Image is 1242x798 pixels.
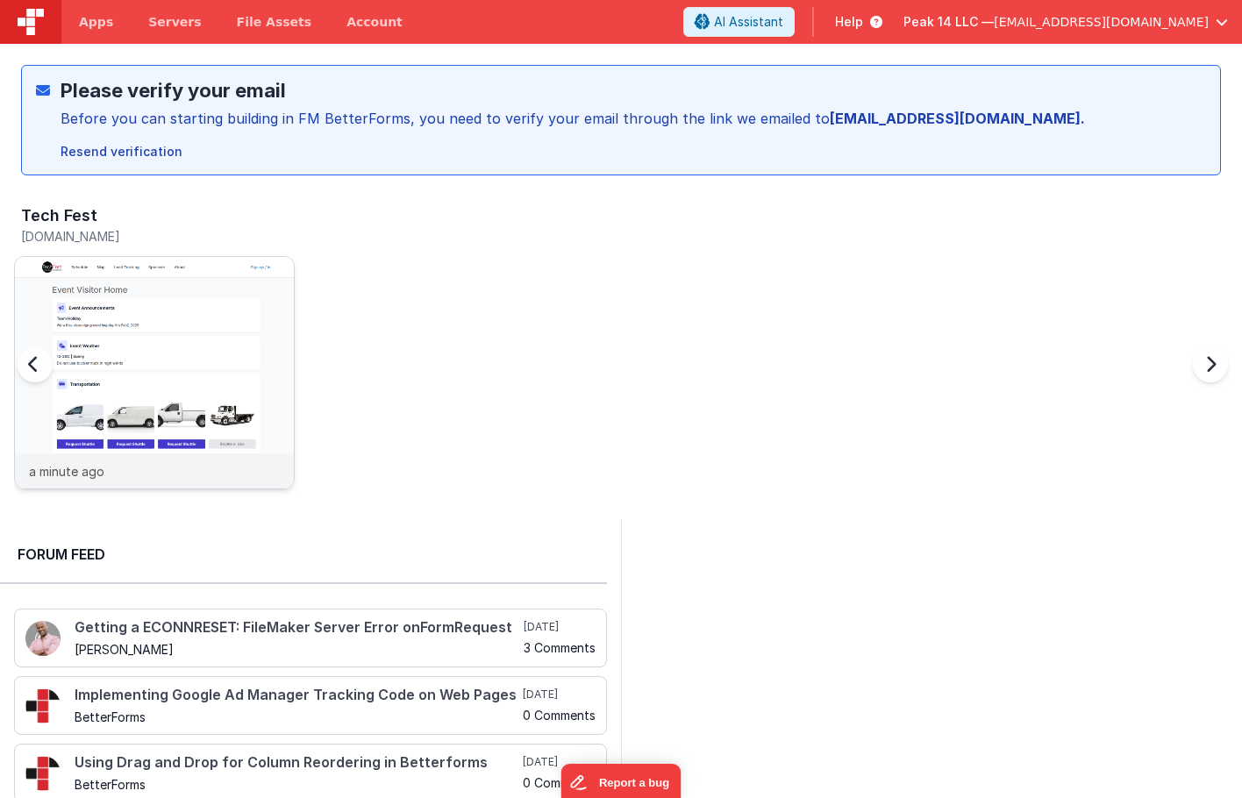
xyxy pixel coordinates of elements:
h4: Using Drag and Drop for Column Reordering in Betterforms [75,755,519,771]
strong: [EMAIL_ADDRESS][DOMAIN_NAME]. [830,110,1085,127]
h5: 3 Comments [524,641,596,654]
span: Servers [148,13,201,31]
button: Peak 14 LLC — [EMAIL_ADDRESS][DOMAIN_NAME] [903,13,1228,31]
img: 295_2.png [25,688,61,723]
h3: Tech Fest [21,207,97,224]
h5: BetterForms [75,778,519,791]
img: 411_2.png [25,621,61,656]
span: AI Assistant [714,13,783,31]
h5: [DATE] [523,688,596,702]
a: Getting a ECONNRESET: FileMaker Server Error onFormRequest [PERSON_NAME] [DATE] 3 Comments [14,609,607,667]
h5: [DOMAIN_NAME] [21,230,295,243]
button: Resend verification [54,138,189,166]
h5: 0 Comments [523,776,596,789]
h2: Please verify your email [61,80,1085,101]
span: [EMAIL_ADDRESS][DOMAIN_NAME] [994,13,1209,31]
h5: [DATE] [524,620,596,634]
span: Apps [79,13,113,31]
img: 295_2.png [25,756,61,791]
h4: Getting a ECONNRESET: FileMaker Server Error onFormRequest [75,620,520,636]
span: File Assets [237,13,312,31]
h5: 0 Comments [523,709,596,722]
h5: [PERSON_NAME] [75,643,520,656]
span: Help [835,13,863,31]
span: Peak 14 LLC — [903,13,994,31]
div: Before you can starting building in FM BetterForms, you need to verify your email through the lin... [61,108,1085,129]
h5: [DATE] [523,755,596,769]
button: AI Assistant [683,7,795,37]
h2: Forum Feed [18,544,589,565]
h5: BetterForms [75,710,519,723]
a: Implementing Google Ad Manager Tracking Code on Web Pages BetterForms [DATE] 0 Comments [14,676,607,735]
h4: Implementing Google Ad Manager Tracking Code on Web Pages [75,688,519,703]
